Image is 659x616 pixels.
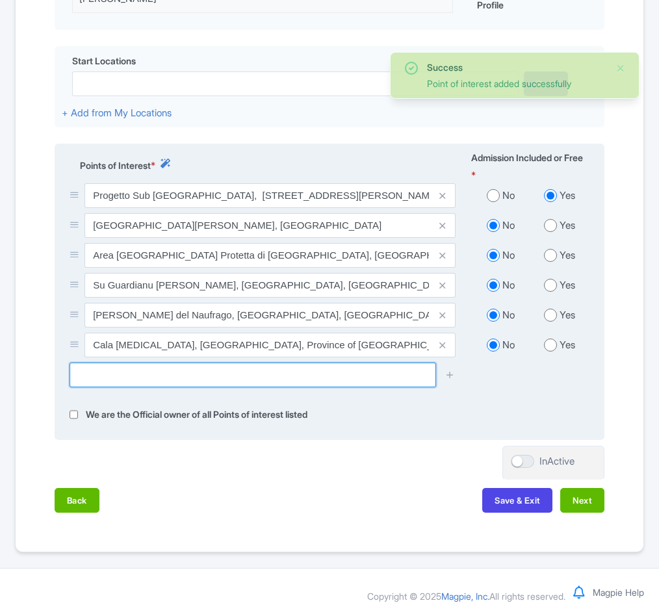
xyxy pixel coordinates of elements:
[502,308,515,323] label: No
[86,407,307,422] label: We are the Official owner of all Points of interest listed
[560,338,575,353] label: Yes
[502,188,515,203] label: No
[80,159,151,172] span: Points of Interest
[615,60,626,76] button: Close
[72,54,136,68] span: Start Locations
[441,591,489,602] span: Magpie, Inc.
[427,77,605,90] div: Point of interest added successfully
[427,60,605,74] div: Success
[560,278,575,293] label: Yes
[560,188,575,203] label: Yes
[502,278,515,293] label: No
[482,488,552,513] button: Save & Exit
[560,308,575,323] label: Yes
[593,587,644,598] a: Magpie Help
[55,488,99,513] button: Back
[560,218,575,233] label: Yes
[502,218,515,233] label: No
[502,248,515,263] label: No
[62,107,172,119] a: + Add from My Locations
[502,338,515,353] label: No
[560,248,575,263] label: Yes
[359,589,573,603] div: Copyright © 2025 All rights reserved.
[471,151,583,164] span: Admission Included or Free
[560,488,604,513] button: Next
[539,454,575,469] div: InActive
